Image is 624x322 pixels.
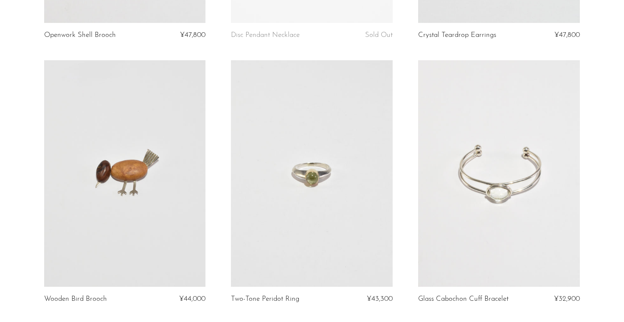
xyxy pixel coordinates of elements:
[554,31,580,39] span: ¥47,800
[365,31,393,39] span: Sold Out
[418,31,496,39] a: Crystal Teardrop Earrings
[418,295,509,303] a: Glass Cabochon Cuff Bracelet
[44,31,116,39] a: Openwork Shell Brooch
[367,295,393,302] span: ¥43,300
[554,295,580,302] span: ¥32,900
[180,31,205,39] span: ¥47,800
[231,295,299,303] a: Two-Tone Peridot Ring
[44,295,107,303] a: Wooden Bird Brooch
[231,31,300,39] a: Disc Pendant Necklace
[179,295,205,302] span: ¥44,000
